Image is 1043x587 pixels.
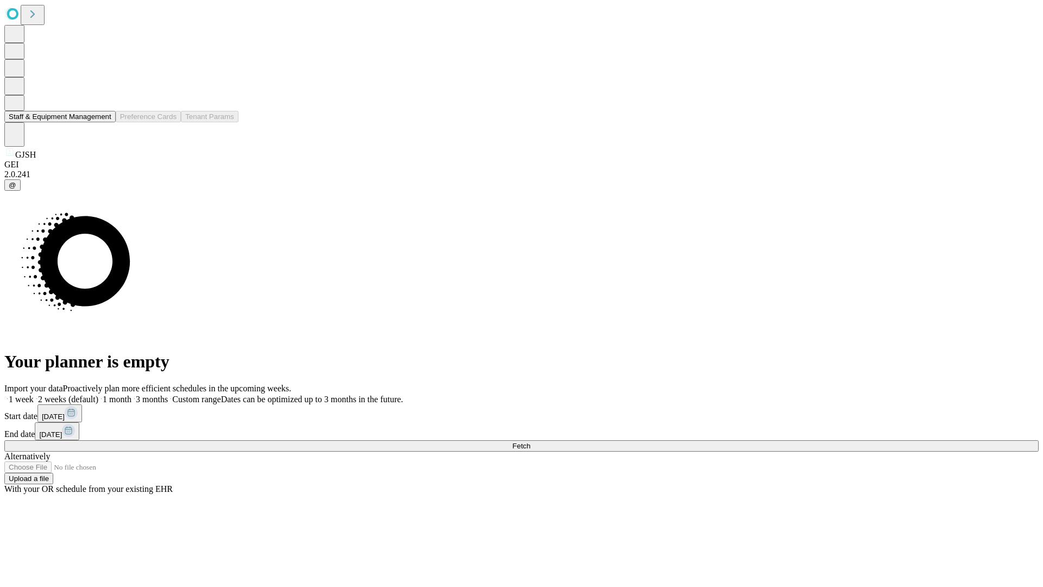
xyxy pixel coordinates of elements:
div: GEI [4,160,1039,170]
button: @ [4,179,21,191]
span: 3 months [136,395,168,404]
button: Preference Cards [116,111,181,122]
span: Dates can be optimized up to 3 months in the future. [221,395,403,404]
div: 2.0.241 [4,170,1039,179]
button: Staff & Equipment Management [4,111,116,122]
button: Upload a file [4,473,53,484]
div: End date [4,422,1039,440]
span: [DATE] [39,430,62,439]
button: Fetch [4,440,1039,452]
span: [DATE] [42,413,65,421]
span: Proactively plan more efficient schedules in the upcoming weeks. [63,384,291,393]
span: GJSH [15,150,36,159]
span: Fetch [512,442,530,450]
button: [DATE] [35,422,79,440]
button: Tenant Params [181,111,238,122]
span: 2 weeks (default) [38,395,98,404]
span: @ [9,181,16,189]
span: Custom range [172,395,221,404]
span: Import your data [4,384,63,393]
span: 1 week [9,395,34,404]
span: With your OR schedule from your existing EHR [4,484,173,494]
span: Alternatively [4,452,50,461]
h1: Your planner is empty [4,352,1039,372]
div: Start date [4,404,1039,422]
span: 1 month [103,395,131,404]
button: [DATE] [37,404,82,422]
